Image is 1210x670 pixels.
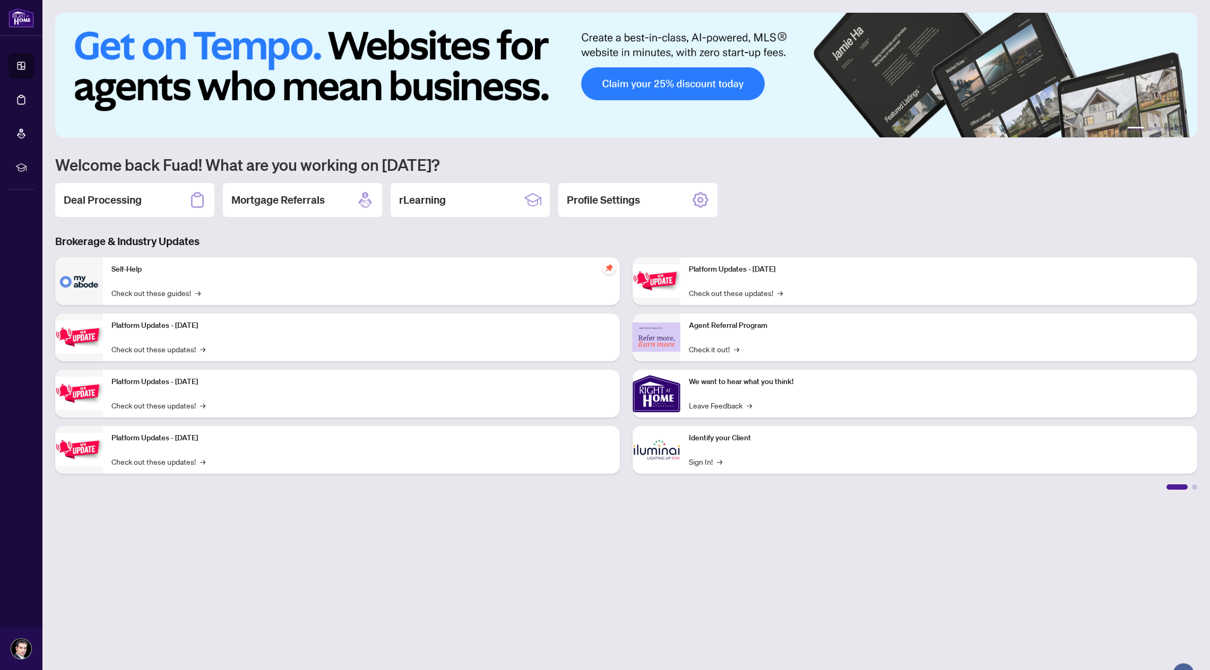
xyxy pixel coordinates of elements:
a: Leave Feedback→ [689,399,752,411]
h2: Mortgage Referrals [231,193,325,207]
p: Platform Updates - [DATE] [111,320,611,332]
img: Platform Updates - June 23, 2025 [633,264,680,298]
button: 3 [1157,127,1161,131]
button: 4 [1165,127,1170,131]
a: Check out these updates!→ [111,456,205,467]
span: → [747,399,752,411]
h3: Brokerage & Industry Updates [55,234,1197,249]
img: Self-Help [55,257,103,305]
h1: Welcome back Fuad! What are you working on [DATE]? [55,154,1197,175]
span: pushpin [603,262,616,274]
span: → [734,343,739,355]
span: → [200,343,205,355]
img: We want to hear what you think! [633,370,680,417]
p: Platform Updates - [DATE] [111,376,611,388]
a: Check out these updates!→ [111,343,205,355]
button: Open asap [1168,633,1199,665]
p: We want to hear what you think! [689,376,1189,388]
span: → [777,287,783,299]
h2: Deal Processing [64,193,142,207]
h2: Profile Settings [567,193,640,207]
img: Platform Updates - July 8, 2025 [55,433,103,466]
a: Check out these updates!→ [111,399,205,411]
button: 2 [1148,127,1153,131]
button: 6 [1182,127,1187,131]
h2: rLearning [399,193,446,207]
a: Check it out!→ [689,343,739,355]
img: Slide 0 [55,13,1197,137]
img: logo [8,8,34,28]
a: Check out these guides!→ [111,287,201,299]
p: Identify your Client [689,432,1189,444]
button: 1 [1127,127,1144,131]
span: → [195,287,201,299]
img: Agent Referral Program [633,323,680,352]
a: Check out these updates!→ [689,287,783,299]
span: → [200,399,205,411]
a: Sign In!→ [689,456,722,467]
p: Self-Help [111,264,611,275]
span: → [200,456,205,467]
button: 5 [1174,127,1178,131]
p: Agent Referral Program [689,320,1189,332]
p: Platform Updates - [DATE] [111,432,611,444]
span: → [717,456,722,467]
img: Platform Updates - September 16, 2025 [55,320,103,354]
img: Platform Updates - July 21, 2025 [55,377,103,410]
img: Profile Icon [11,639,31,659]
p: Platform Updates - [DATE] [689,264,1189,275]
img: Identify your Client [633,426,680,474]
